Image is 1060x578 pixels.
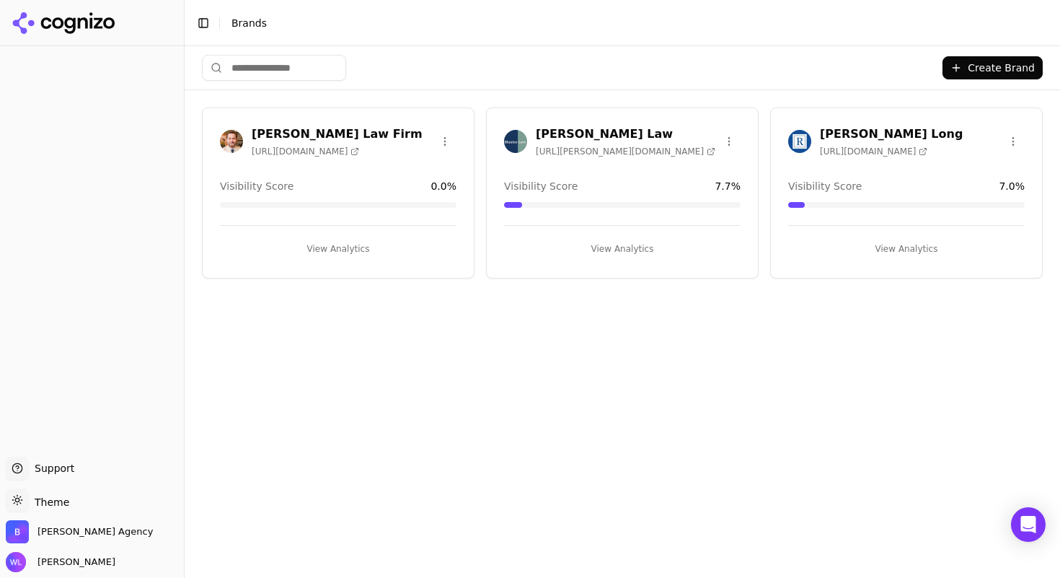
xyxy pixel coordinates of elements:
span: Theme [29,496,69,508]
span: Visibility Score [788,179,862,193]
span: [URL][DOMAIN_NAME] [820,146,927,157]
button: View Analytics [788,237,1025,260]
span: Bob Agency [37,525,153,538]
span: [URL][PERSON_NAME][DOMAIN_NAME] [536,146,715,157]
h3: [PERSON_NAME] Law [536,126,715,143]
h3: [PERSON_NAME] Long [820,126,963,143]
span: Visibility Score [504,179,578,193]
img: Bob Agency [6,520,29,543]
button: Create Brand [942,56,1043,79]
h3: [PERSON_NAME] Law Firm [252,126,423,143]
span: 7.7 % [715,179,741,193]
nav: breadcrumb [231,16,1020,30]
span: Visibility Score [220,179,293,193]
span: Support [29,461,74,476]
span: [PERSON_NAME] [32,556,115,569]
span: [URL][DOMAIN_NAME] [252,146,359,157]
span: 7.0 % [999,179,1025,193]
span: Brands [231,17,267,29]
button: View Analytics [220,237,456,260]
img: Regan Zambri Long [788,130,811,153]
img: Giddens Law Firm [220,130,243,153]
span: 0.0 % [430,179,456,193]
button: Open organization switcher [6,520,153,543]
div: Open Intercom Messenger [1011,507,1046,542]
button: View Analytics [504,237,741,260]
button: Open user button [6,552,115,572]
img: Wendy Lindars [6,552,26,572]
img: Munley Law [504,130,527,153]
